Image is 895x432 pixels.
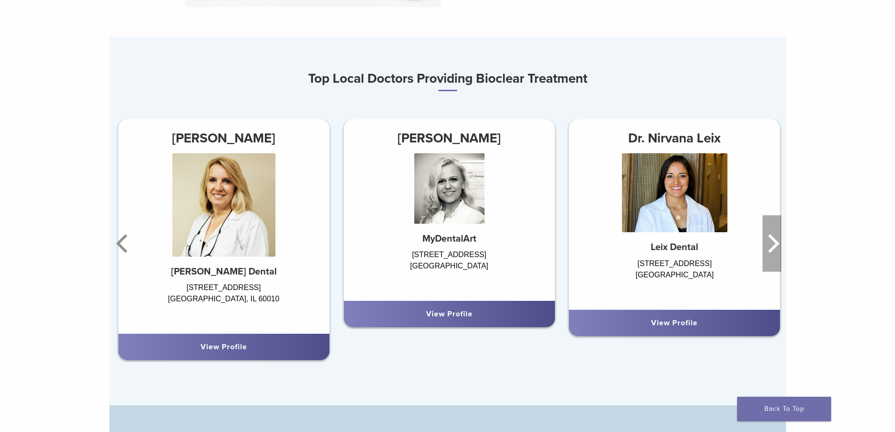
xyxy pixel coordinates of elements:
[651,242,698,253] strong: Leix Dental
[171,266,277,277] strong: [PERSON_NAME] Dental
[737,397,831,421] a: Back To Top
[422,233,476,244] strong: MyDentalArt
[118,127,329,149] h3: [PERSON_NAME]
[414,153,484,224] img: Joana Tylman
[114,215,133,272] button: Previous
[569,127,780,149] h3: Dr. Nirvana Leix
[343,249,555,291] div: [STREET_ADDRESS] [GEOGRAPHIC_DATA]
[651,318,698,328] a: View Profile
[172,153,275,257] img: Dr. Iwona Iwaszczyszyn
[622,153,727,233] img: Dr. Nirvana Leix
[569,258,780,300] div: [STREET_ADDRESS] [GEOGRAPHIC_DATA]
[343,127,555,149] h3: [PERSON_NAME]
[763,215,781,272] button: Next
[109,67,786,91] h3: Top Local Doctors Providing Bioclear Treatment
[426,309,473,319] a: View Profile
[201,342,247,352] a: View Profile
[118,282,329,324] div: [STREET_ADDRESS] [GEOGRAPHIC_DATA], IL 60010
